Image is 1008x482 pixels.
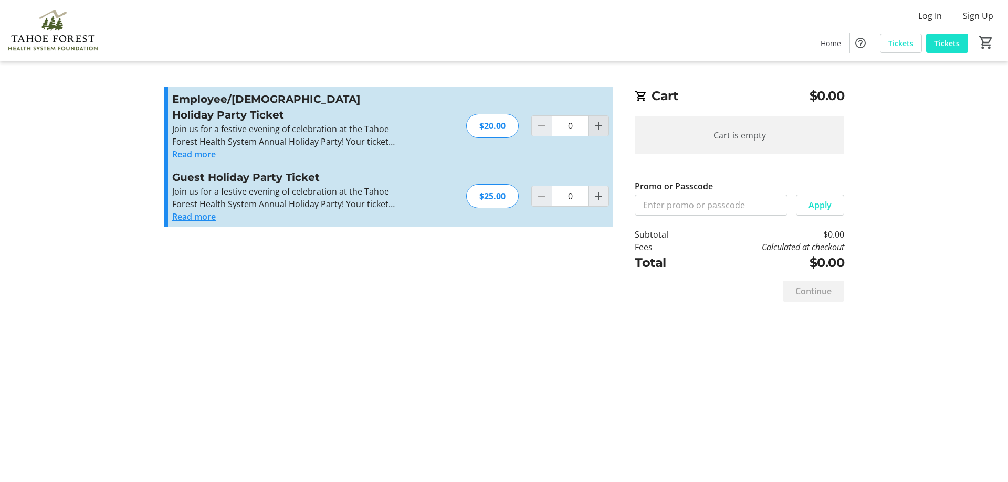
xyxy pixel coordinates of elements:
button: Help [850,33,871,53]
td: Calculated at checkout [696,241,844,253]
div: Cart is empty [635,116,844,154]
button: Read more [172,210,216,223]
a: Home [812,34,849,53]
button: Sign Up [954,7,1002,24]
span: Apply [808,199,832,211]
p: Join us for a festive evening of celebration at the Tahoe Forest Health System Annual Holiday Par... [172,185,402,210]
h2: Cart [635,87,844,108]
div: $20.00 [466,114,519,138]
p: Join us for a festive evening of celebration at the Tahoe Forest Health System Annual Holiday Par... [172,123,402,148]
span: Log In [918,9,942,22]
button: Apply [796,195,844,216]
span: Sign Up [963,9,993,22]
td: $0.00 [696,228,844,241]
h3: Employee/[DEMOGRAPHIC_DATA] Holiday Party Ticket [172,91,402,123]
button: Log In [910,7,950,24]
td: Total [635,253,696,272]
span: Tickets [934,38,960,49]
a: Tickets [926,34,968,53]
td: Fees [635,241,696,253]
button: Cart [976,33,995,52]
div: $25.00 [466,184,519,208]
span: Tickets [888,38,913,49]
label: Promo or Passcode [635,180,713,192]
button: Increment by one [589,116,608,136]
img: Tahoe Forest Health System Foundation's Logo [6,4,100,57]
td: $0.00 [696,253,844,272]
input: Enter promo or passcode [635,195,787,216]
button: Increment by one [589,186,608,206]
h3: Guest Holiday Party Ticket [172,169,402,185]
span: $0.00 [810,87,845,105]
input: Employee/Volunteer Holiday Party Ticket Quantity [552,115,589,136]
span: Home [821,38,841,49]
a: Tickets [880,34,922,53]
input: Guest Holiday Party Ticket Quantity [552,186,589,207]
td: Subtotal [635,228,696,241]
button: Read more [172,148,216,160]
